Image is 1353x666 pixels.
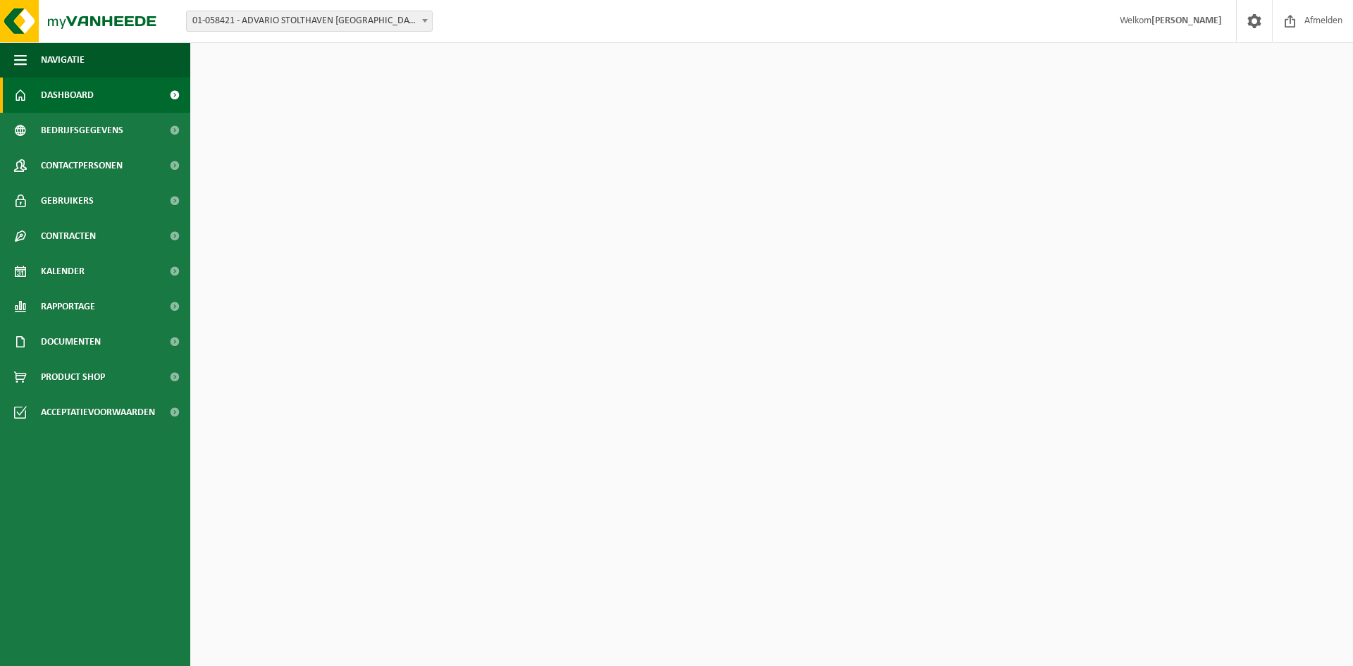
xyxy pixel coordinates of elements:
[41,359,105,395] span: Product Shop
[41,148,123,183] span: Contactpersonen
[41,78,94,113] span: Dashboard
[41,183,94,218] span: Gebruikers
[41,289,95,324] span: Rapportage
[41,395,155,430] span: Acceptatievoorwaarden
[41,218,96,254] span: Contracten
[41,113,123,148] span: Bedrijfsgegevens
[186,11,433,32] span: 01-058421 - ADVARIO STOLTHAVEN ANTWERPEN NV - ANTWERPEN
[41,254,85,289] span: Kalender
[187,11,432,31] span: 01-058421 - ADVARIO STOLTHAVEN ANTWERPEN NV - ANTWERPEN
[1151,16,1222,26] strong: [PERSON_NAME]
[41,42,85,78] span: Navigatie
[41,324,101,359] span: Documenten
